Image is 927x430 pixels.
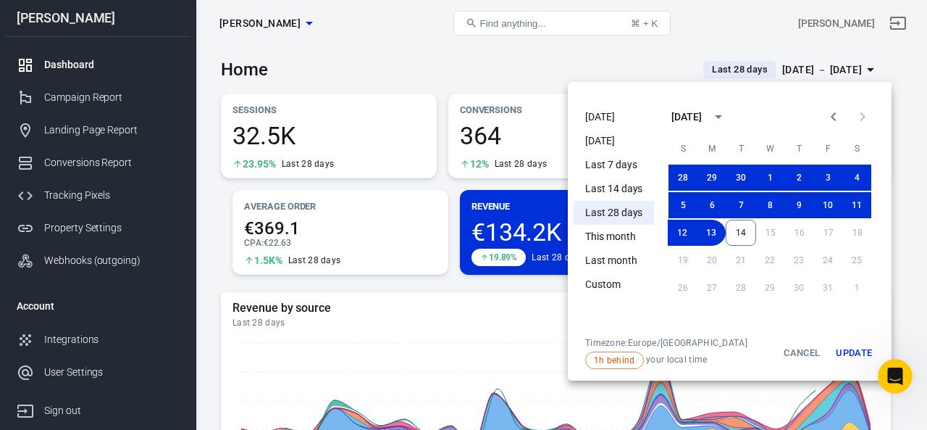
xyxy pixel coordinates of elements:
[574,129,654,153] li: [DATE]
[878,359,913,394] iframe: Intercom live chat
[842,165,871,191] button: 4
[844,134,870,163] span: Saturday
[668,192,697,218] button: 5
[726,192,755,218] button: 7
[755,165,784,191] button: 1
[728,134,754,163] span: Tuesday
[574,201,654,225] li: Last 28 days
[697,192,726,218] button: 6
[668,165,697,191] button: 28
[699,134,725,163] span: Monday
[589,354,640,367] span: 1h behind
[784,192,813,218] button: 9
[670,134,696,163] span: Sunday
[585,337,747,349] div: Timezone: Europe/[GEOGRAPHIC_DATA]
[819,102,848,131] button: Previous month
[726,220,756,246] button: 14
[831,337,877,369] button: Update
[779,337,825,369] button: Cancel
[697,220,726,246] button: 13
[574,153,654,177] li: Last 7 days
[671,109,702,125] div: [DATE]
[574,177,654,201] li: Last 14 days
[815,134,841,163] span: Friday
[786,134,812,163] span: Thursday
[574,273,654,297] li: Custom
[668,220,697,246] button: 12
[784,165,813,191] button: 2
[842,192,871,218] button: 11
[757,134,783,163] span: Wednesday
[574,249,654,273] li: Last month
[755,192,784,218] button: 8
[697,165,726,191] button: 29
[813,165,842,191] button: 3
[706,104,731,129] button: calendar view is open, switch to year view
[574,105,654,129] li: [DATE]
[585,352,747,369] span: your local time
[574,225,654,249] li: This month
[726,165,755,191] button: 30
[813,192,842,218] button: 10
